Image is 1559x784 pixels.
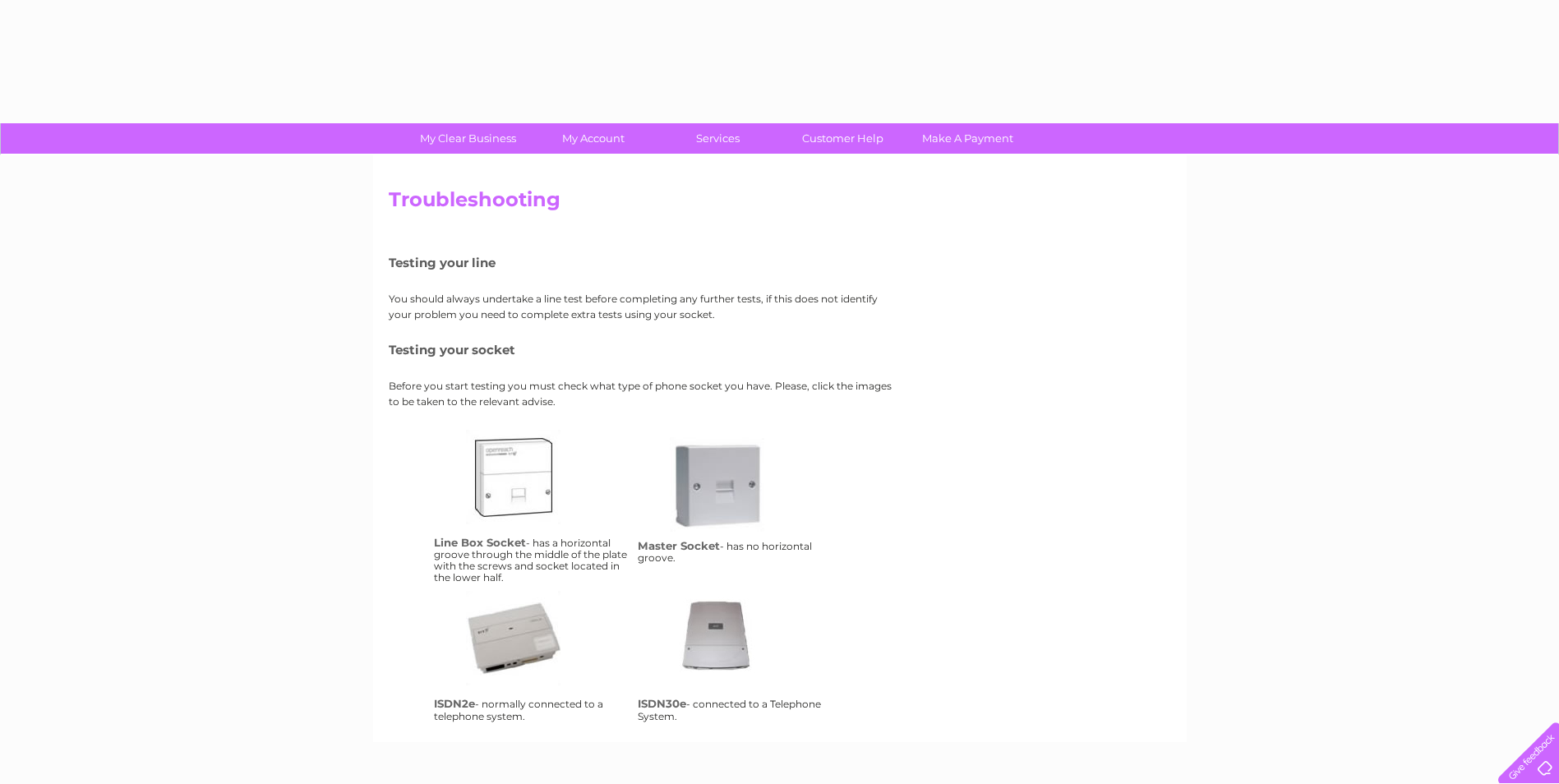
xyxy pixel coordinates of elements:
a: Make A Payment [900,123,1035,154]
h4: Master Socket [638,539,720,552]
h5: Testing your socket [389,343,898,357]
a: ms [670,437,801,569]
td: - normally connected to a telephone system. [430,587,634,726]
h4: Line Box Socket [434,536,526,549]
td: - has a horizontal groove through the middle of the plate with the screws and socket located in t... [430,426,634,588]
h4: ISDN30e [638,697,686,710]
a: My Account [525,123,661,154]
a: isdn30e [670,591,801,722]
h4: ISDN2e [434,697,475,710]
a: lbs [466,430,597,561]
h2: Troubleshooting [389,188,1171,219]
p: You should always undertake a line test before completing any further tests, if this does not ide... [389,291,898,322]
a: Services [650,123,786,154]
p: Before you start testing you must check what type of phone socket you have. Please, click the ima... [389,378,898,409]
td: - has no horizontal groove. [634,426,837,588]
a: isdn2e [466,591,597,722]
h5: Testing your line [389,256,898,270]
a: My Clear Business [400,123,536,154]
td: - connected to a Telephone System. [634,587,837,726]
a: Customer Help [775,123,911,154]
